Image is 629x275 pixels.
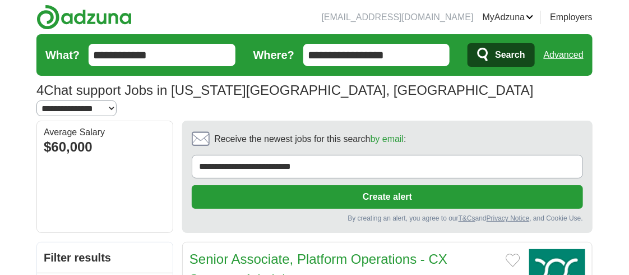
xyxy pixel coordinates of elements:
[506,254,520,267] button: Add to favorite jobs
[459,214,475,222] a: T&Cs
[36,82,534,98] h1: Chat support Jobs in [US_STATE][GEOGRAPHIC_DATA], [GEOGRAPHIC_DATA]
[483,11,534,24] a: MyAdzuna
[192,213,583,223] div: By creating an alert, you agree to our and , and Cookie Use.
[371,134,404,144] a: by email
[37,242,173,273] h2: Filter results
[44,128,166,137] div: Average Salary
[45,47,80,63] label: What?
[192,185,583,209] button: Create alert
[487,214,530,222] a: Privacy Notice
[253,47,294,63] label: Where?
[44,137,166,157] div: $60,000
[468,43,534,67] button: Search
[214,132,406,146] span: Receive the newest jobs for this search :
[550,11,593,24] a: Employers
[544,44,584,66] a: Advanced
[322,11,474,24] li: [EMAIL_ADDRESS][DOMAIN_NAME]
[495,44,525,66] span: Search
[36,4,132,30] img: Adzuna logo
[36,80,44,100] span: 4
